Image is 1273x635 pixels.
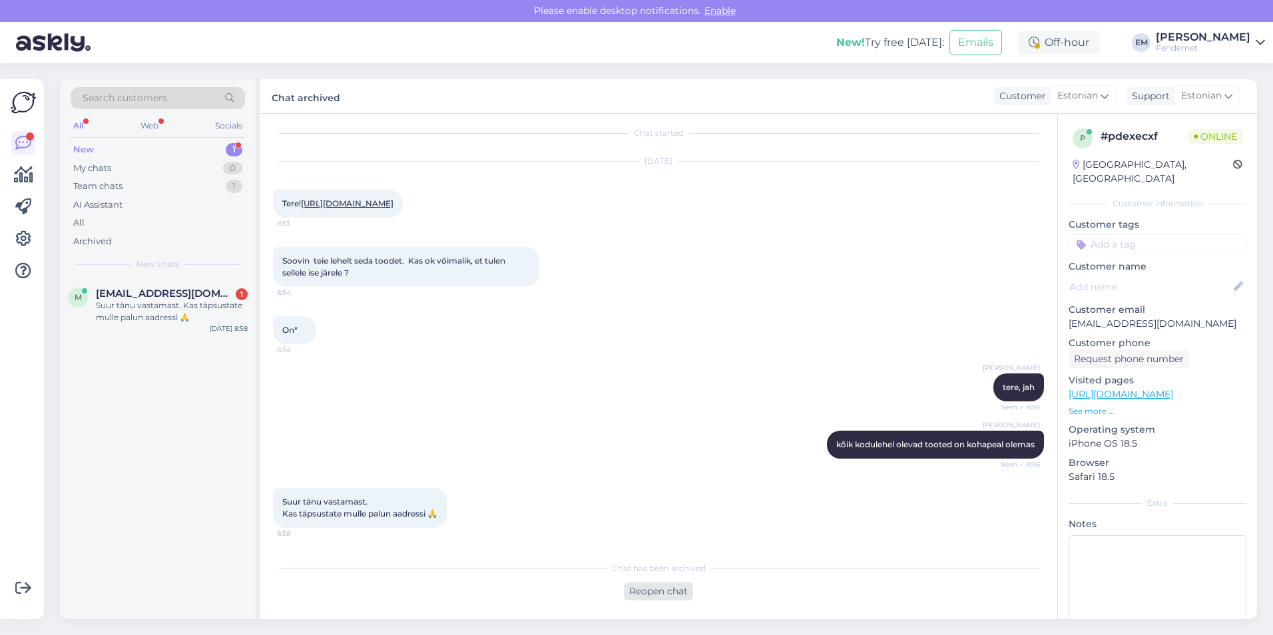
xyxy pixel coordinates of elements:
span: 8:54 [277,288,327,298]
div: Extra [1069,497,1246,509]
p: See more ... [1069,405,1246,417]
div: Team chats [73,180,123,193]
button: Emails [949,30,1002,55]
p: Safari 18.5 [1069,470,1246,484]
span: [PERSON_NAME] [983,363,1040,373]
span: mary_tamsalu@yahoo.com [96,288,234,300]
div: New [73,143,94,156]
div: All [73,216,85,230]
img: Askly Logo [11,90,36,115]
b: New! [836,36,865,49]
a: [URL][DOMAIN_NAME] [301,198,393,208]
div: # pdexecxf [1101,128,1188,144]
a: [URL][DOMAIN_NAME] [1069,388,1173,400]
div: Reopen chat [624,582,693,600]
span: 8:54 [277,345,327,355]
div: Try free [DATE]: [836,35,944,51]
span: m [75,292,82,302]
span: New chats [136,258,179,270]
p: [EMAIL_ADDRESS][DOMAIN_NAME] [1069,317,1246,331]
span: Search customers [83,91,167,105]
p: Notes [1069,517,1246,531]
p: Operating system [1069,423,1246,437]
div: My chats [73,162,111,175]
p: Customer phone [1069,336,1246,350]
div: Suur tänu vastamast. Kas täpsustate mulle palun aadressi 🙏 [96,300,248,323]
span: Estonian [1181,89,1222,103]
div: Support [1127,89,1170,103]
span: Enable [700,5,740,17]
span: Tere! [282,198,393,208]
input: Add a tag [1069,234,1246,254]
div: Customer information [1069,198,1246,210]
span: Seen ✓ 8:56 [990,402,1040,412]
span: Estonian [1057,89,1098,103]
div: [GEOGRAPHIC_DATA], [GEOGRAPHIC_DATA] [1073,158,1233,186]
div: All [71,117,86,134]
p: Customer tags [1069,218,1246,232]
a: [PERSON_NAME]Fendernet [1156,32,1265,53]
label: Chat archived [272,87,340,105]
div: Web [138,117,161,134]
div: [DATE] [273,155,1044,167]
div: EM [1132,33,1150,52]
span: kõik kodulehel olevad tooted on kohapeal olemas [836,439,1035,449]
div: Chat started [273,127,1044,139]
div: AI Assistant [73,198,123,212]
span: 8:53 [277,218,327,228]
span: tere, jah [1003,382,1035,392]
div: [DATE] 8:58 [210,323,248,333]
div: 1 [226,180,242,193]
span: [PERSON_NAME] [983,420,1040,430]
p: Visited pages [1069,373,1246,387]
div: Off-hour [1018,31,1100,55]
span: 8:58 [277,529,327,538]
div: Request phone number [1069,350,1189,368]
div: 1 [226,143,242,156]
p: Customer name [1069,260,1246,274]
div: Socials [212,117,245,134]
span: Suur tänu vastamast. Kas täpsustate mulle palun aadressi 🙏 [282,497,437,519]
div: Fendernet [1156,43,1250,53]
span: Chat has been archived [612,562,706,574]
div: Customer [994,89,1046,103]
p: iPhone OS 18.5 [1069,437,1246,451]
div: 0 [223,162,242,175]
input: Add name [1069,280,1231,294]
div: Archived [73,235,112,248]
span: Seen ✓ 8:56 [990,459,1040,469]
span: Online [1188,129,1242,144]
span: Soovin teie lehelt seda toodet. Kas ok võimalik, et tulen sellele ise järele ? [282,256,507,278]
p: Customer email [1069,303,1246,317]
span: p [1080,133,1086,143]
div: 1 [236,288,248,300]
p: Browser [1069,456,1246,470]
div: [PERSON_NAME] [1156,32,1250,43]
